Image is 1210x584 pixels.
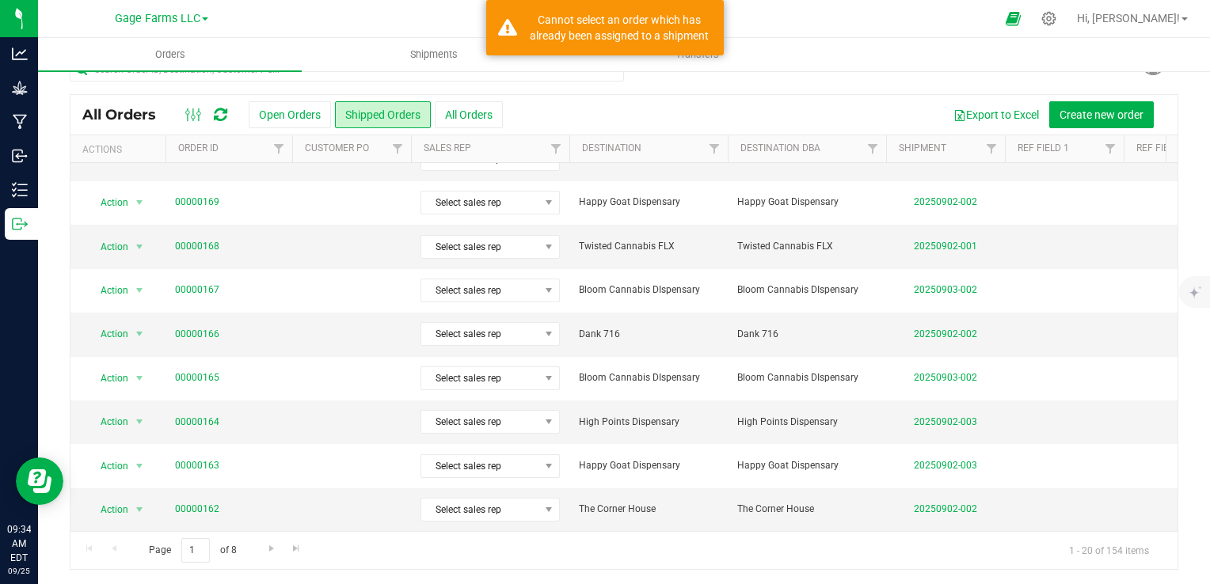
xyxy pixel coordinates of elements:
span: Open Ecommerce Menu [995,3,1031,34]
span: Bloom Cannabis DIspensary [579,283,718,298]
span: Create new order [1060,108,1143,121]
span: select [130,411,150,433]
span: Action [86,192,129,214]
button: Export to Excel [943,101,1049,128]
span: High Points Dispensary [579,415,718,430]
a: Filter [266,135,292,162]
a: 00000162 [175,502,219,517]
span: Select sales rep [421,499,539,521]
iframe: Resource center [16,457,63,505]
span: Action [86,455,129,477]
a: 00000166 [175,327,219,342]
a: Go to the last page [285,538,308,559]
a: Order ID [178,142,219,154]
span: Select sales rep [421,323,539,345]
a: 20250903-002 [914,284,977,295]
span: select [130,279,150,301]
span: All Orders [82,106,172,123]
a: Destination DBA [740,142,820,154]
a: Filter [1098,135,1124,162]
a: Sales Rep [424,142,471,154]
a: Shipments [302,38,565,71]
span: Happy Goat Dispensary [737,195,877,210]
span: select [130,192,150,214]
a: Destination [582,142,641,154]
inline-svg: Manufacturing [12,114,28,130]
span: Dank 716 [579,327,718,342]
a: 20250902-003 [914,416,977,427]
span: Gage Farms LLC [115,12,200,25]
span: Page of 8 [135,538,249,563]
span: select [130,455,150,477]
a: 20250903-002 [914,372,977,383]
a: Ref Field 1 [1018,142,1069,154]
span: Shipments [389,47,479,62]
span: select [130,367,150,389]
input: 1 [181,538,210,563]
a: 20250902-002 [914,503,977,514]
span: Select sales rep [421,192,539,214]
span: Action [86,279,129,301]
span: Bloom Cannabis DIspensary [579,370,718,385]
span: Select sales rep [421,367,539,389]
button: Shipped Orders [335,101,431,128]
a: 00000164 [175,415,219,430]
div: Manage settings [1039,11,1059,26]
span: Bloom Cannabis DIspensary [737,370,877,385]
span: Select sales rep [421,279,539,301]
span: Action [86,499,129,521]
span: Hi, [PERSON_NAME]! [1077,12,1180,25]
a: 20250902-002 [914,196,977,207]
a: Filter [979,135,1005,162]
span: select [130,499,150,521]
span: Dank 716 [737,327,877,342]
a: 00000165 [175,370,219,385]
inline-svg: Outbound [12,216,28,232]
a: 20250902-003 [914,460,977,471]
a: Orders [38,38,302,71]
button: Open Orders [249,101,331,128]
inline-svg: Analytics [12,46,28,62]
span: Twisted Cannabis FLX [737,239,877,254]
a: 00000167 [175,283,219,298]
a: Filter [860,135,886,162]
a: Ref Field 2 [1136,142,1188,154]
div: Actions [82,144,159,155]
a: Customer PO [305,142,369,154]
p: 09/25 [7,565,31,577]
span: The Corner House [737,502,877,517]
a: Filter [385,135,411,162]
button: Create new order [1049,101,1154,128]
span: Action [86,236,129,258]
span: select [130,323,150,345]
span: Select sales rep [421,236,539,258]
inline-svg: Inventory [12,182,28,198]
span: The Corner House [579,502,718,517]
inline-svg: Inbound [12,148,28,164]
a: Shipment [899,142,946,154]
span: Happy Goat Dispensary [579,458,718,473]
span: Action [86,367,129,389]
inline-svg: Grow [12,80,28,96]
span: Orders [134,47,207,62]
span: Select sales rep [421,411,539,433]
span: Happy Goat Dispensary [737,458,877,473]
div: Cannot select an order which has already been assigned to a shipment [526,12,712,44]
a: Filter [702,135,728,162]
span: High Points Dispensary [737,415,877,430]
button: All Orders [435,101,503,128]
a: 00000169 [175,195,219,210]
span: Action [86,411,129,433]
span: Twisted Cannabis FLX [579,239,718,254]
span: Action [86,323,129,345]
a: 00000168 [175,239,219,254]
span: 1 - 20 of 154 items [1056,538,1162,562]
a: 20250902-002 [914,328,977,339]
span: Happy Goat Dispensary [579,195,718,210]
span: select [130,236,150,258]
span: Bloom Cannabis DIspensary [737,283,877,298]
a: 00000163 [175,458,219,473]
a: Go to the next page [260,538,283,559]
p: 09:34 AM EDT [7,522,31,565]
a: 20250902-001 [914,241,977,252]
